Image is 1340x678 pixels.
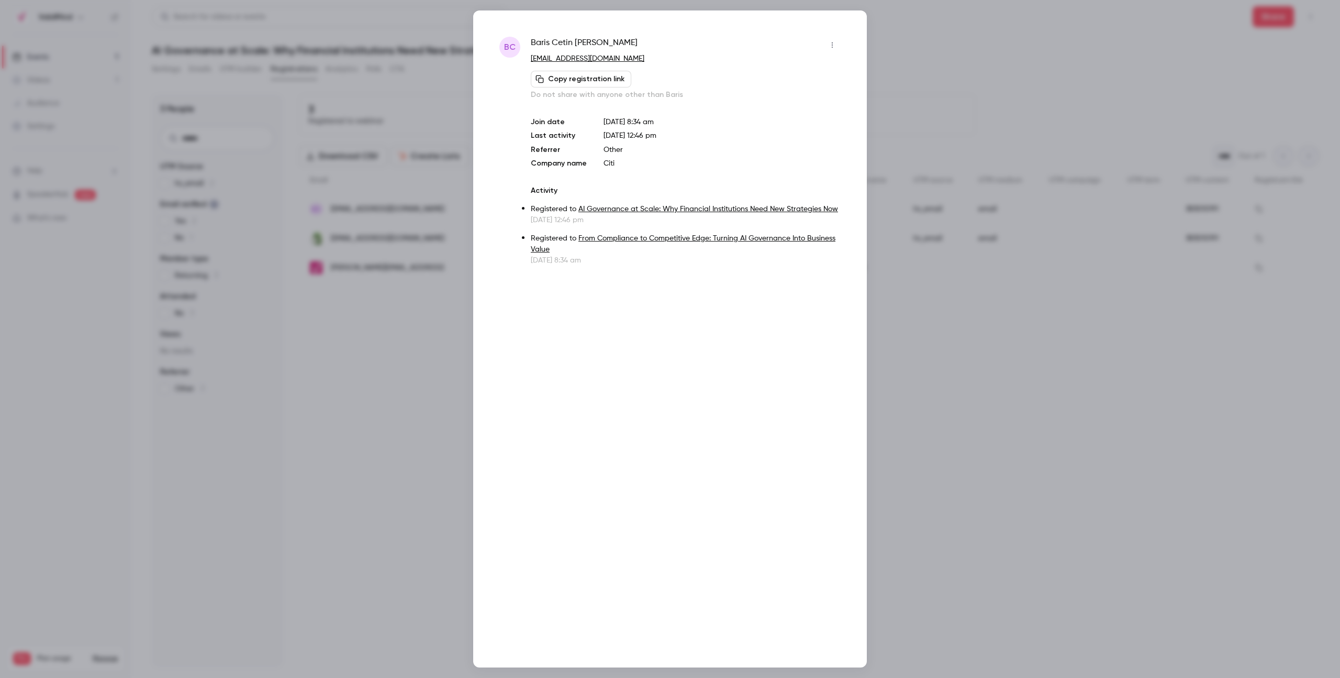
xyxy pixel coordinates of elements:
[531,130,587,141] p: Last activity
[531,235,835,253] a: From Compliance to Competitive Edge: Turning AI Governance Into Business Value
[531,233,841,255] p: Registered to
[531,215,841,225] p: [DATE] 12:46 pm
[578,205,838,213] a: AI Governance at Scale: Why Financial Institutions Need New Strategies Now
[531,255,841,266] p: [DATE] 8:34 am
[531,185,841,196] p: Activity
[604,132,656,139] span: [DATE] 12:46 pm
[531,158,587,169] p: Company name
[604,117,841,127] p: [DATE] 8:34 am
[531,117,587,127] p: Join date
[531,71,631,88] button: Copy registration link
[531,204,841,215] p: Registered to
[504,41,516,53] span: BC
[531,55,644,62] a: [EMAIL_ADDRESS][DOMAIN_NAME]
[531,90,841,100] p: Do not share with anyone other than Baris
[531,37,638,53] span: Baris Cetin [PERSON_NAME]
[604,158,841,169] p: Citi
[531,145,587,155] p: Referrer
[604,145,841,155] p: Other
